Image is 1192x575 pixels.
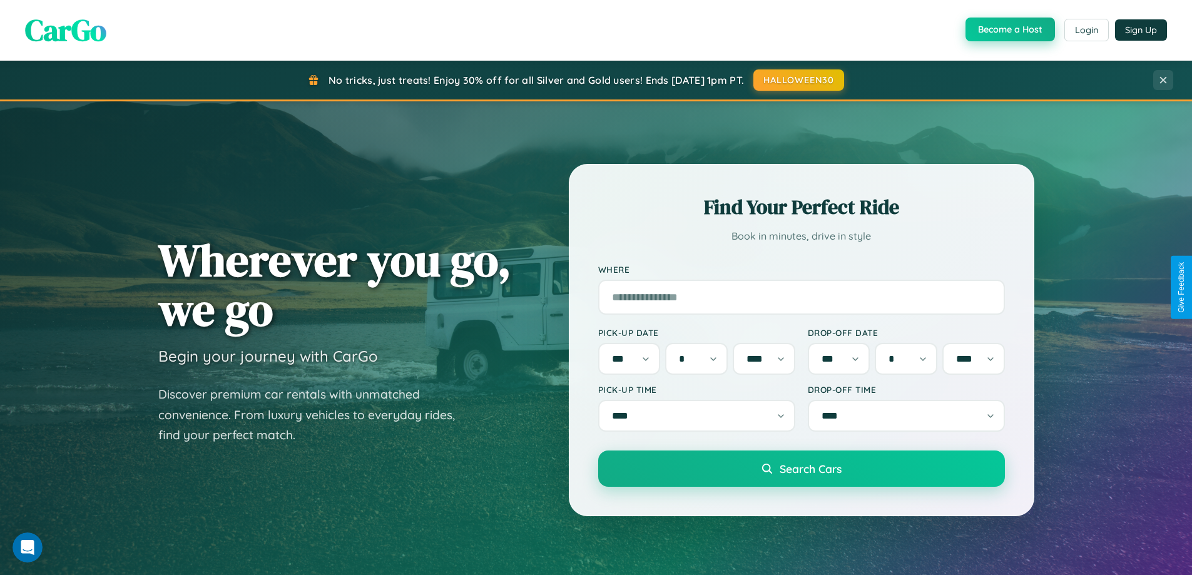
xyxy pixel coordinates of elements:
button: Login [1064,19,1109,41]
label: Pick-up Time [598,384,795,395]
label: Where [598,264,1005,275]
h2: Find Your Perfect Ride [598,193,1005,221]
h1: Wherever you go, we go [158,235,511,334]
label: Drop-off Time [808,384,1005,395]
button: HALLOWEEN30 [753,69,844,91]
button: Search Cars [598,450,1005,487]
span: CarGo [25,9,106,51]
div: Give Feedback [1177,262,1186,313]
button: Become a Host [965,18,1055,41]
p: Book in minutes, drive in style [598,227,1005,245]
span: No tricks, just treats! Enjoy 30% off for all Silver and Gold users! Ends [DATE] 1pm PT. [329,74,744,86]
label: Pick-up Date [598,327,795,338]
p: Discover premium car rentals with unmatched convenience. From luxury vehicles to everyday rides, ... [158,384,471,445]
span: Search Cars [780,462,842,476]
h3: Begin your journey with CarGo [158,347,378,365]
label: Drop-off Date [808,327,1005,338]
iframe: Intercom live chat [13,532,43,562]
button: Sign Up [1115,19,1167,41]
